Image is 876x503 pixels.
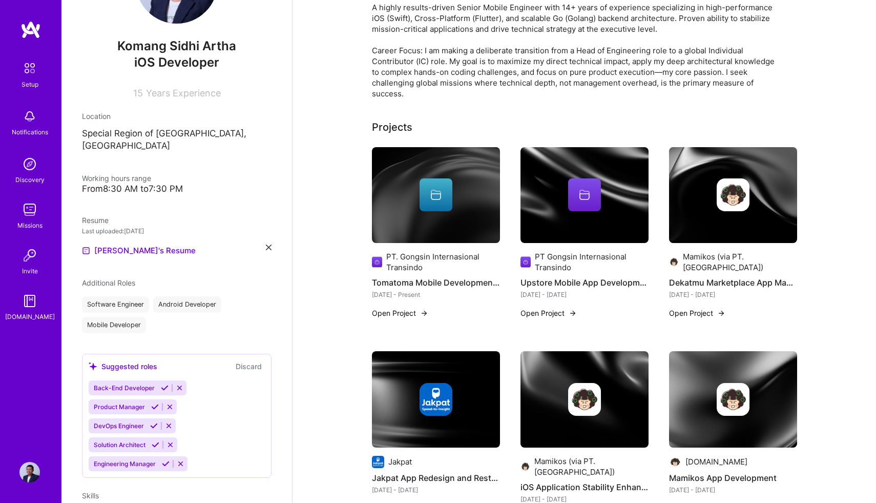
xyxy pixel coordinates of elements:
[82,245,196,257] a: [PERSON_NAME]'s Resume
[161,384,169,392] i: Accept
[372,485,500,495] div: [DATE] - [DATE]
[82,216,109,225] span: Resume
[372,456,384,468] img: Company logo
[176,384,183,392] i: Reject
[177,460,184,468] i: Reject
[89,361,157,372] div: Suggested roles
[520,256,531,268] img: Company logo
[19,199,40,220] img: teamwork
[165,422,173,430] i: Reject
[5,311,55,322] div: [DOMAIN_NAME]
[19,154,40,174] img: discovery
[82,317,146,333] div: Mobile Developer
[22,266,38,276] div: Invite
[94,422,144,430] span: DevOps Engineer
[372,351,500,448] img: cover
[372,308,428,318] button: Open Project
[153,296,221,313] div: Android Developer
[162,460,170,468] i: Accept
[19,245,40,266] img: Invite
[94,460,156,468] span: Engineering Manager
[20,21,41,39] img: logo
[420,383,452,416] img: Company logo
[94,441,145,449] span: Solution Architect
[372,2,782,99] div: A highly results-driven Senior Mobile Engineer with 14+ years of experience specializing in high-...
[89,362,97,371] i: icon SuggestedTeams
[152,441,159,449] i: Accept
[717,309,725,317] img: arrow-right
[94,384,155,392] span: Back-End Developer
[386,251,499,273] div: PT. Gongsin Internasional Transindo
[669,351,797,448] img: cover
[19,106,40,127] img: bell
[669,471,797,485] h4: Mamikos App Development
[520,460,530,473] img: Company logo
[150,422,158,430] i: Accept
[669,276,797,289] h4: Dekatmu Marketplace App Management
[82,247,90,255] img: Resume
[388,456,412,467] div: Jakpat
[19,462,40,482] img: User Avatar
[520,276,649,289] h4: Upstore Mobile App Development
[12,127,48,137] div: Notifications
[82,278,135,287] span: Additional Roles
[669,456,681,468] img: Company logo
[82,226,272,236] div: Last uploaded: [DATE]
[134,55,219,70] span: iOS Developer
[82,296,149,313] div: Software Engineer
[19,57,40,79] img: setup
[683,251,797,273] div: Mamikos (via PT. [GEOGRAPHIC_DATA])
[372,256,383,268] img: Company logo
[17,220,43,231] div: Missions
[15,174,45,185] div: Discovery
[133,88,143,98] span: 15
[568,383,601,416] img: Company logo
[82,38,272,54] span: Komang Sidhi Artha
[569,309,577,317] img: arrow-right
[82,128,272,152] p: Special Region of [GEOGRAPHIC_DATA], [GEOGRAPHIC_DATA]
[372,289,500,300] div: [DATE] - Present
[233,360,265,372] button: Discard
[151,403,159,411] i: Accept
[19,291,40,311] img: guide book
[82,184,272,194] div: From 8:30 AM to 7:30 PM
[520,147,649,244] img: cover
[266,245,272,250] i: icon Close
[669,147,797,244] img: cover
[82,491,99,500] span: Skills
[717,383,749,416] img: Company logo
[520,308,577,318] button: Open Project
[372,276,500,289] h4: Tomatoma Mobile Development Leadership
[534,456,649,477] div: Mamikos (via PT. [GEOGRAPHIC_DATA])
[535,251,648,273] div: PT Gongsin Internasional Transindo
[685,456,747,467] div: [DOMAIN_NAME]
[520,480,649,494] h4: iOS Application Stability Enhancement
[372,119,412,135] div: Projects
[17,462,43,482] a: User Avatar
[146,88,221,98] span: Years Experience
[372,471,500,485] h4: Jakpat App Redesign and Restructure
[166,403,174,411] i: Reject
[82,111,272,122] div: Location
[669,256,679,268] img: Company logo
[22,79,38,90] div: Setup
[82,174,151,183] span: Working hours range
[94,403,145,411] span: Product Manager
[717,178,749,211] img: Company logo
[669,289,797,300] div: [DATE] - [DATE]
[166,441,174,449] i: Reject
[420,309,428,317] img: arrow-right
[520,289,649,300] div: [DATE] - [DATE]
[372,147,500,244] img: cover
[669,485,797,495] div: [DATE] - [DATE]
[669,308,725,318] button: Open Project
[520,351,649,448] img: cover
